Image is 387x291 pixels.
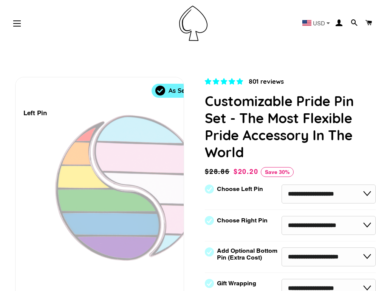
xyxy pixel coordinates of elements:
[217,186,263,192] label: Choose Left Pin
[205,78,245,85] span: 4.83 stars
[179,6,207,41] img: Pin-Ace
[217,247,280,261] label: Add Optional Bottom Pin (Extra Cost)
[234,167,259,175] span: $20.20
[205,92,376,161] h1: Customizable Pride Pin Set - The Most Flexible Pride Accessory In The World
[205,166,232,177] span: $28.86
[249,77,284,85] span: 801 reviews
[217,217,268,224] label: Choose Right Pin
[313,20,325,26] span: USD
[217,280,256,287] label: Gift Wrapping
[261,167,294,177] span: Save 30%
